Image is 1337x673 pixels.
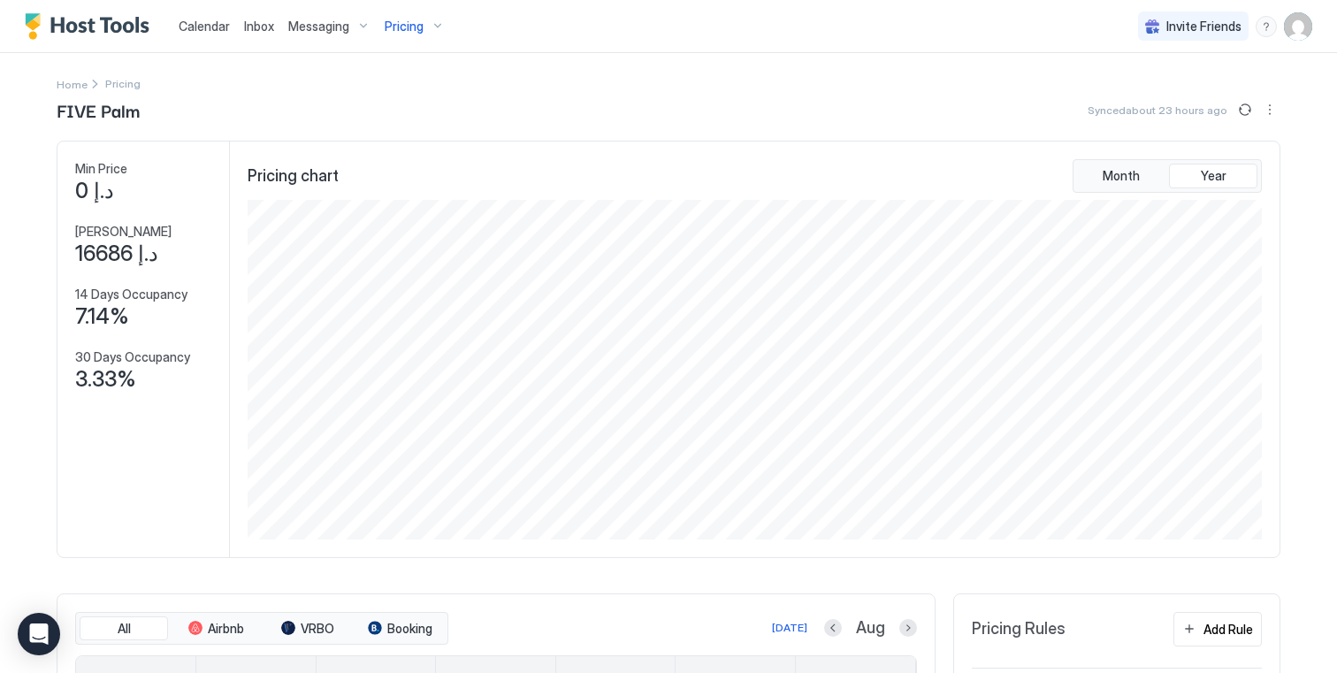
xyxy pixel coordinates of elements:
[75,366,136,393] span: 3.33%
[105,77,141,90] span: Breadcrumb
[387,621,432,637] span: Booking
[1173,612,1262,646] button: Add Rule
[1203,620,1253,639] div: Add Rule
[57,74,88,93] a: Home
[1077,164,1165,188] button: Month
[1201,168,1226,184] span: Year
[824,619,842,637] button: Previous month
[75,224,172,240] span: [PERSON_NAME]
[75,303,129,330] span: 7.14%
[248,166,339,187] span: Pricing chart
[208,621,244,637] span: Airbnb
[385,19,424,34] span: Pricing
[172,616,260,641] button: Airbnb
[244,17,274,35] a: Inbox
[1259,99,1280,120] div: menu
[1234,99,1256,120] button: Sync prices
[355,616,444,641] button: Booking
[75,349,190,365] span: 30 Days Occupancy
[264,616,352,641] button: VRBO
[118,621,131,637] span: All
[179,17,230,35] a: Calendar
[769,617,810,639] button: [DATE]
[899,619,917,637] button: Next month
[1073,159,1262,193] div: tab-group
[80,616,168,641] button: All
[179,19,230,34] span: Calendar
[1103,168,1140,184] span: Month
[856,618,885,639] span: Aug
[1169,164,1257,188] button: Year
[772,620,807,636] div: [DATE]
[288,19,349,34] span: Messaging
[57,74,88,93] div: Breadcrumb
[1256,16,1277,37] div: menu
[301,621,334,637] span: VRBO
[972,619,1066,639] span: Pricing Rules
[1284,12,1312,41] div: User profile
[75,178,114,204] span: د.إ 0
[25,13,157,40] a: Host Tools Logo
[57,96,140,123] span: FIVE Palm
[57,78,88,91] span: Home
[75,241,158,267] span: د.إ 16686
[244,19,274,34] span: Inbox
[1088,103,1227,117] span: Synced about 23 hours ago
[75,287,187,302] span: 14 Days Occupancy
[18,613,60,655] div: Open Intercom Messenger
[1166,19,1241,34] span: Invite Friends
[75,612,448,646] div: tab-group
[75,161,127,177] span: Min Price
[1259,99,1280,120] button: More options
